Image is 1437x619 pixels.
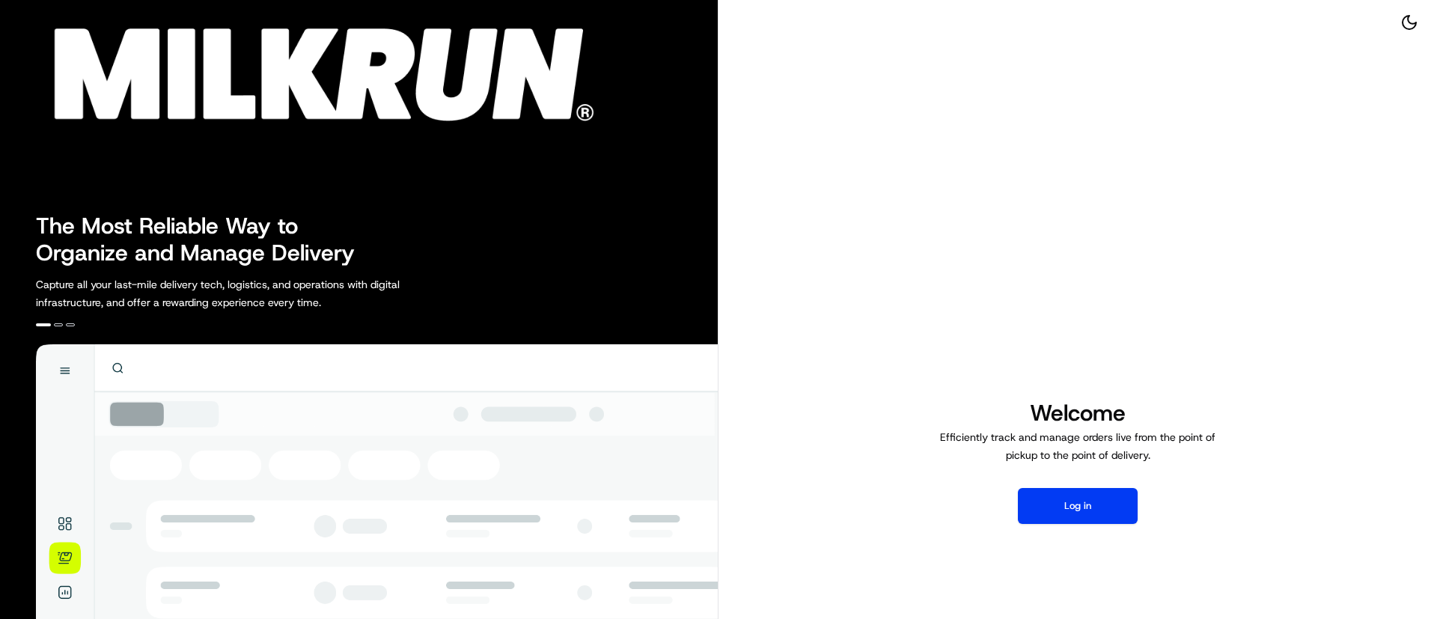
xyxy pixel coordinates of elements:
p: Capture all your last-mile delivery tech, logistics, and operations with digital infrastructure, ... [36,275,467,311]
img: Company Logo [9,9,611,129]
p: Efficiently track and manage orders live from the point of pickup to the point of delivery. [934,428,1221,464]
h1: Welcome [934,398,1221,428]
button: Log in [1018,488,1138,524]
h2: The Most Reliable Way to Organize and Manage Delivery [36,213,371,266]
